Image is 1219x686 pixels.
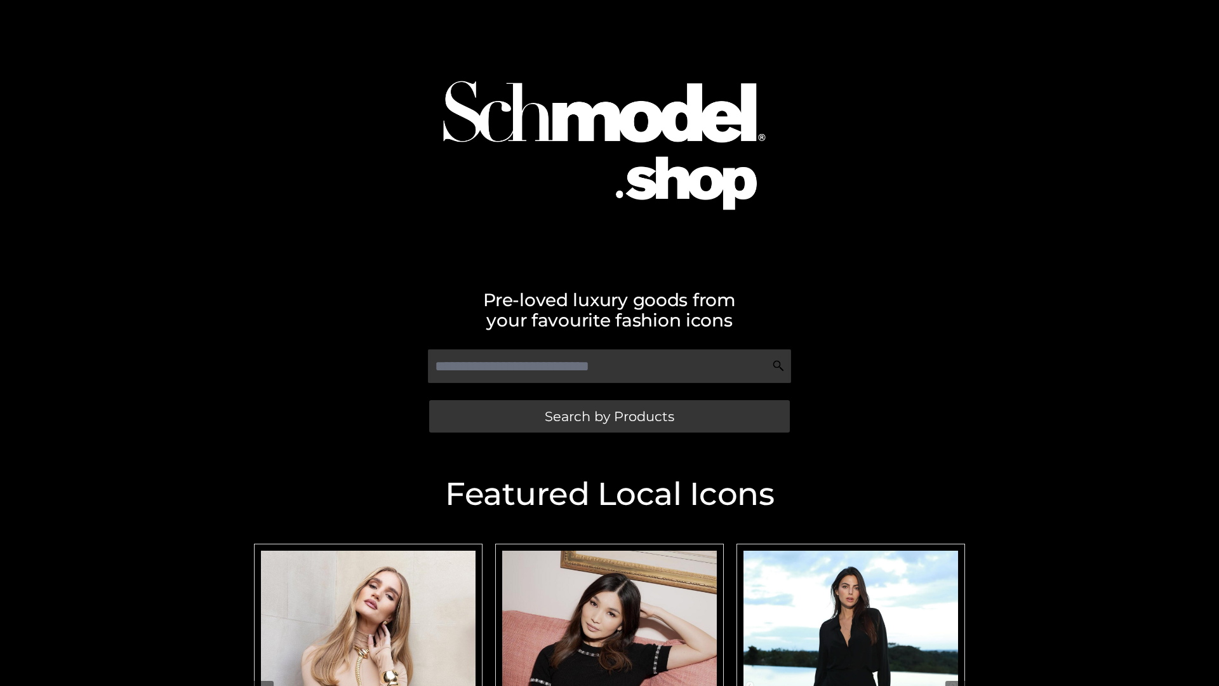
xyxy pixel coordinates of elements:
a: Search by Products [429,400,790,433]
h2: Featured Local Icons​ [248,478,971,510]
h2: Pre-loved luxury goods from your favourite fashion icons [248,290,971,330]
span: Search by Products [545,410,674,423]
img: Search Icon [772,360,785,372]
